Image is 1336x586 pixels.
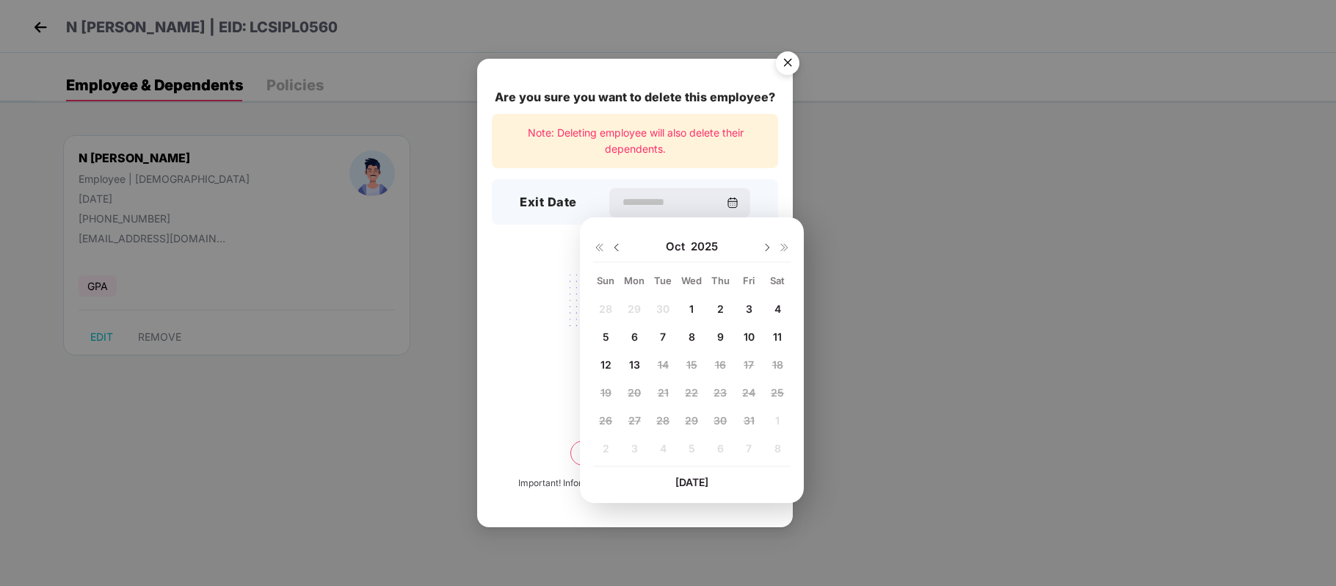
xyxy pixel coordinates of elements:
[767,45,807,84] button: Close
[650,274,676,287] div: Tue
[736,274,762,287] div: Fri
[773,330,782,343] span: 11
[727,197,738,209] img: svg+xml;base64,PHN2ZyBpZD0iQ2FsZW5kYXItMzJ4MzIiIHhtbG5zPSJodHRwOi8vd3d3LnczLm9yZy8yMDAwL3N2ZyIgd2...
[779,242,791,253] img: svg+xml;base64,PHN2ZyB4bWxucz0iaHR0cDovL3d3dy53My5vcmcvMjAwMC9zdmciIHdpZHRoPSIxNiIgaGVpZ2h0PSIxNi...
[492,114,778,169] div: Note: Deleting employee will also delete their dependents.
[553,266,717,380] img: svg+xml;base64,PHN2ZyB4bWxucz0iaHR0cDovL3d3dy53My5vcmcvMjAwMC9zdmciIHdpZHRoPSIyMjQiIGhlaWdodD0iMT...
[600,358,611,371] span: 12
[492,88,778,106] div: Are you sure you want to delete this employee?
[717,303,724,315] span: 2
[765,274,791,287] div: Sat
[708,274,733,287] div: Thu
[660,330,666,343] span: 7
[570,441,700,466] button: Delete permanently
[611,242,622,253] img: svg+xml;base64,PHN2ZyBpZD0iRHJvcGRvd24tMzJ4MzIiIHhtbG5zPSJodHRwOi8vd3d3LnczLm9yZy8yMDAwL3N2ZyIgd2...
[744,330,755,343] span: 10
[593,274,619,287] div: Sun
[767,45,808,86] img: svg+xml;base64,PHN2ZyB4bWxucz0iaHR0cDovL3d3dy53My5vcmcvMjAwMC9zdmciIHdpZHRoPSI1NiIgaGVpZ2h0PSI1Ni...
[666,239,691,254] span: Oct
[761,242,773,253] img: svg+xml;base64,PHN2ZyBpZD0iRHJvcGRvd24tMzJ4MzIiIHhtbG5zPSJodHRwOi8vd3d3LnczLm9yZy8yMDAwL3N2ZyIgd2...
[629,358,640,371] span: 13
[774,303,781,315] span: 4
[603,330,609,343] span: 5
[717,330,724,343] span: 9
[593,242,605,253] img: svg+xml;base64,PHN2ZyB4bWxucz0iaHR0cDovL3d3dy53My5vcmcvMjAwMC9zdmciIHdpZHRoPSIxNiIgaGVpZ2h0PSIxNi...
[520,193,577,212] h3: Exit Date
[691,239,718,254] span: 2025
[518,477,752,491] div: Important! Information once deleted, can’t be recovered.
[675,476,708,488] span: [DATE]
[679,274,705,287] div: Wed
[689,303,694,315] span: 1
[631,330,638,343] span: 6
[622,274,647,287] div: Mon
[689,330,695,343] span: 8
[746,303,752,315] span: 3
